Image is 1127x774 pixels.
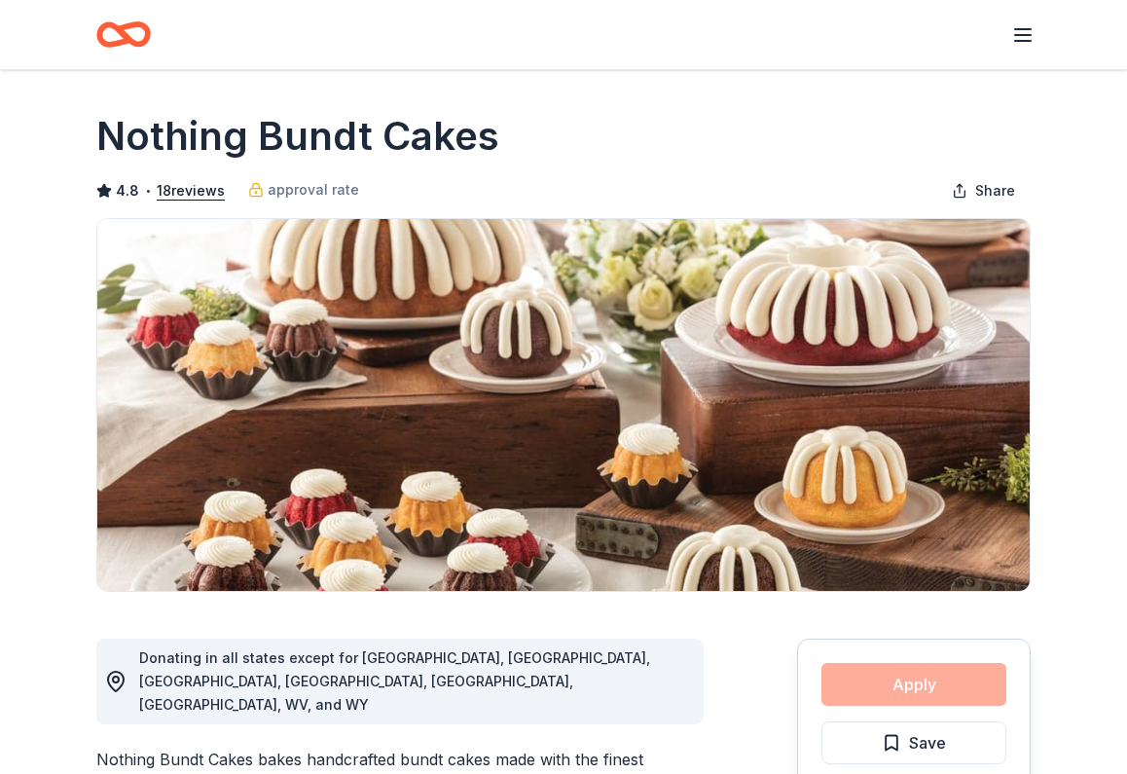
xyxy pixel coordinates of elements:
[936,171,1031,210] button: Share
[145,183,152,199] span: •
[96,12,151,57] a: Home
[139,649,650,713] span: Donating in all states except for [GEOGRAPHIC_DATA], [GEOGRAPHIC_DATA], [GEOGRAPHIC_DATA], [GEOGR...
[268,178,359,202] span: approval rate
[909,730,946,756] span: Save
[821,721,1006,764] button: Save
[116,179,139,203] span: 4.8
[96,109,499,164] h1: Nothing Bundt Cakes
[97,219,1030,591] img: Image for Nothing Bundt Cakes
[248,178,359,202] a: approval rate
[157,179,225,203] button: 18reviews
[975,179,1015,203] span: Share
